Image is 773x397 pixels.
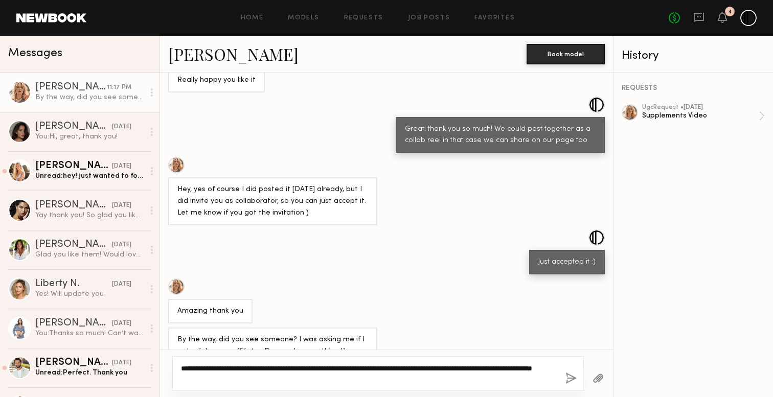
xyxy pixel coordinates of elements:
[112,240,131,250] div: [DATE]
[527,44,605,64] button: Book model
[538,256,596,268] div: Just accepted it :)
[112,319,131,329] div: [DATE]
[35,289,144,299] div: Yes! Will update you
[527,49,605,58] a: Book model
[35,279,112,289] div: Liberty N.
[35,161,112,171] div: [PERSON_NAME]
[35,122,112,132] div: [PERSON_NAME]
[112,358,131,368] div: [DATE]
[405,124,596,147] div: Great! thank you so much! We could post together as a collab reel in that case we can share on ou...
[474,15,515,21] a: Favorites
[35,171,144,181] div: Unread: hey! just wanted to follow up
[177,334,368,369] div: By the way, did you see someone? I was asking me if I got a link as an affiliate . Do you do some...
[642,111,759,121] div: Supplements Video
[35,82,107,92] div: [PERSON_NAME]
[35,358,112,368] div: [PERSON_NAME]
[241,15,264,21] a: Home
[112,122,131,132] div: [DATE]
[35,329,144,338] div: You: Thanks so much! Can’t wait to see your magic ✨
[177,184,368,219] div: Hey, yes of course I did posted it [DATE] already, but I did invite you as collaborator, so you c...
[288,15,319,21] a: Models
[35,318,112,329] div: [PERSON_NAME]
[35,211,144,220] div: Yay thank you! So glad you like it :) let me know if you ever need anymore videos xx love the pro...
[168,43,299,65] a: [PERSON_NAME]
[35,368,144,378] div: Unread: Perfect. Thank you
[35,240,112,250] div: [PERSON_NAME]
[35,132,144,142] div: You: Hi, great, thank you!
[728,9,732,15] div: 4
[35,200,112,211] div: [PERSON_NAME]
[112,279,131,289] div: [DATE]
[107,83,131,92] div: 11:17 PM
[112,201,131,211] div: [DATE]
[642,104,759,111] div: ugc Request • [DATE]
[112,161,131,171] div: [DATE]
[8,48,62,59] span: Messages
[177,75,256,86] div: Really happy you like it
[35,92,144,102] div: By the way, did you see someone? I was asking me if I got a link as an affiliate . Do you do some...
[177,306,243,317] div: Amazing thank you
[408,15,450,21] a: Job Posts
[344,15,383,21] a: Requests
[35,250,144,260] div: Glad you like them! Would love to work together again🤍
[642,104,765,128] a: ugcRequest •[DATE]Supplements Video
[622,50,765,62] div: History
[622,85,765,92] div: REQUESTS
